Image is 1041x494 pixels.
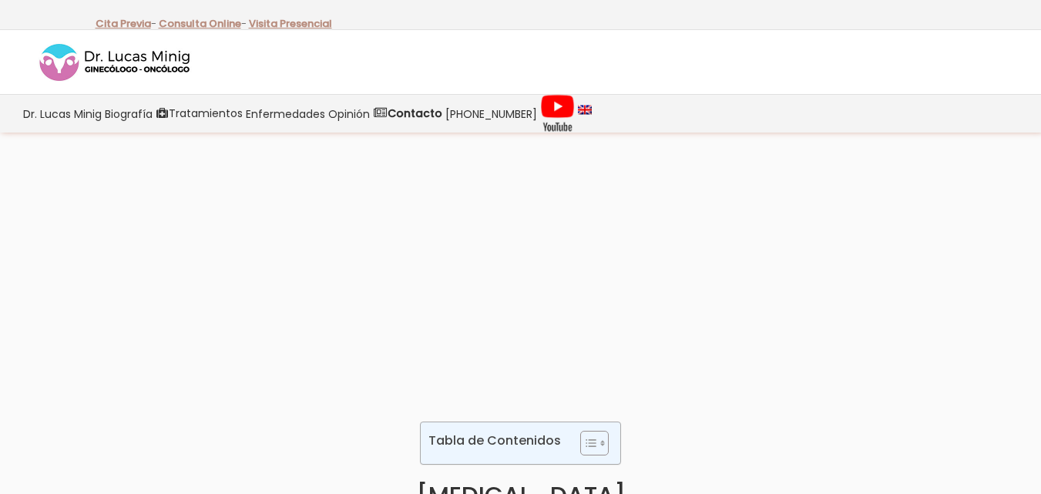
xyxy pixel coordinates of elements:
[444,95,539,133] a: [PHONE_NUMBER]
[96,14,156,34] p: -
[388,106,442,121] strong: Contacto
[169,105,243,123] span: Tratamientos
[159,16,241,31] a: Consulta Online
[578,105,592,114] img: language english
[445,105,537,123] span: [PHONE_NUMBER]
[105,105,153,123] span: Biografía
[371,95,444,133] a: Contacto
[22,95,103,133] a: Dr. Lucas Minig
[96,16,151,31] a: Cita Previa
[539,95,576,133] a: Videos Youtube Ginecología
[103,95,154,133] a: Biografía
[328,105,370,123] span: Opinión
[244,95,327,133] a: Enfermedades
[154,95,244,133] a: Tratamientos
[540,94,575,133] img: Videos Youtube Ginecología
[327,95,371,133] a: Opinión
[249,16,332,31] a: Visita Presencial
[576,95,593,133] a: language english
[23,105,102,123] span: Dr. Lucas Minig
[246,105,325,123] span: Enfermedades
[159,14,247,34] p: -
[428,432,561,449] p: Tabla de Contenidos
[569,430,605,456] a: Toggle Table of Content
